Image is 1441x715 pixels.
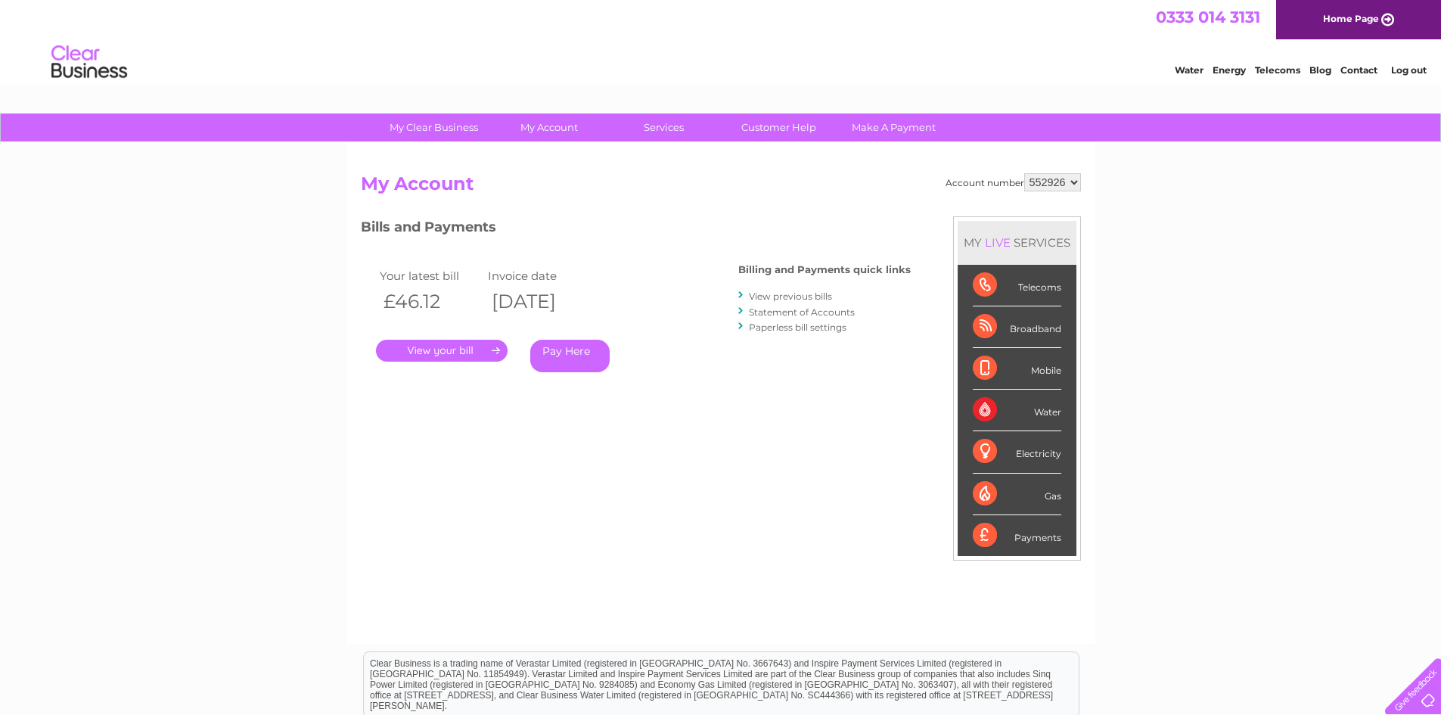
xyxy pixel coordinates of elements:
[946,173,1081,191] div: Account number
[361,216,911,243] h3: Bills and Payments
[484,286,593,317] th: [DATE]
[973,474,1061,515] div: Gas
[982,235,1014,250] div: LIVE
[376,266,485,286] td: Your latest bill
[973,390,1061,431] div: Water
[973,515,1061,556] div: Payments
[716,113,841,141] a: Customer Help
[1391,64,1427,76] a: Log out
[1309,64,1331,76] a: Blog
[484,266,593,286] td: Invoice date
[749,306,855,318] a: Statement of Accounts
[361,173,1081,202] h2: My Account
[738,264,911,275] h4: Billing and Payments quick links
[376,286,485,317] th: £46.12
[1255,64,1300,76] a: Telecoms
[749,322,846,333] a: Paperless bill settings
[1156,8,1260,26] a: 0333 014 3131
[376,340,508,362] a: .
[958,221,1076,264] div: MY SERVICES
[51,39,128,85] img: logo.png
[973,431,1061,473] div: Electricity
[1175,64,1203,76] a: Water
[749,291,832,302] a: View previous bills
[1340,64,1377,76] a: Contact
[973,348,1061,390] div: Mobile
[1213,64,1246,76] a: Energy
[371,113,496,141] a: My Clear Business
[831,113,956,141] a: Make A Payment
[364,8,1079,73] div: Clear Business is a trading name of Verastar Limited (registered in [GEOGRAPHIC_DATA] No. 3667643...
[973,306,1061,348] div: Broadband
[486,113,611,141] a: My Account
[973,265,1061,306] div: Telecoms
[601,113,726,141] a: Services
[530,340,610,372] a: Pay Here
